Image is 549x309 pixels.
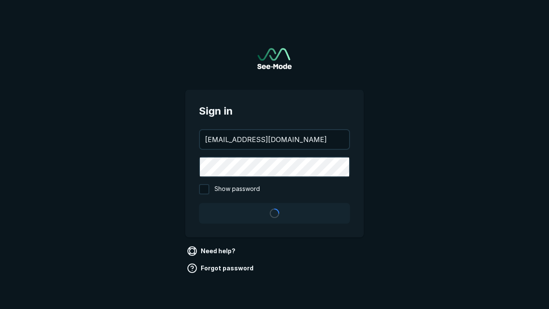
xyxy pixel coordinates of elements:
img: See-Mode Logo [257,48,292,69]
a: Forgot password [185,261,257,275]
span: Show password [214,184,260,194]
span: Sign in [199,103,350,119]
input: your@email.com [200,130,349,149]
a: Need help? [185,244,239,258]
a: Go to sign in [257,48,292,69]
